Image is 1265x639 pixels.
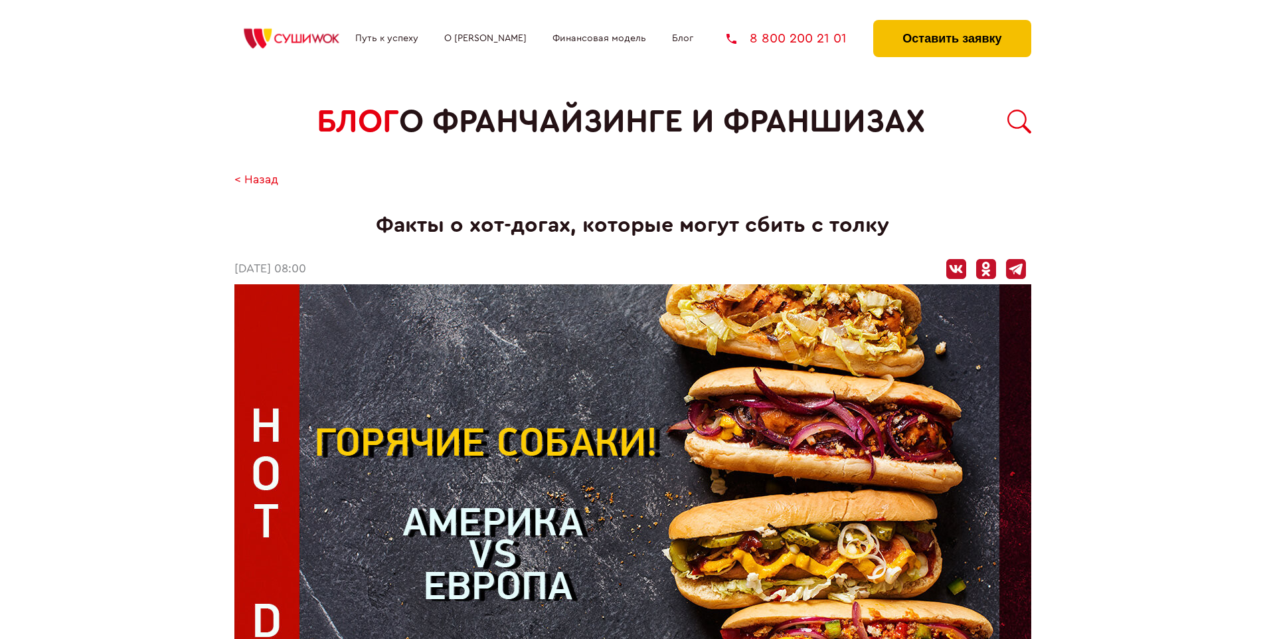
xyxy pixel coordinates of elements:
a: 8 800 200 21 01 [726,32,847,45]
a: Путь к успеху [355,33,418,44]
time: [DATE] 08:00 [234,262,306,276]
span: о франчайзинге и франшизах [399,104,925,140]
a: Финансовая модель [552,33,646,44]
button: Оставить заявку [873,20,1031,57]
a: < Назад [234,173,278,187]
span: БЛОГ [317,104,399,140]
a: О [PERSON_NAME] [444,33,527,44]
span: 8 800 200 21 01 [750,32,847,45]
h1: Факты о хот-догах, которые могут сбить с толку [234,213,1031,238]
a: Блог [672,33,693,44]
